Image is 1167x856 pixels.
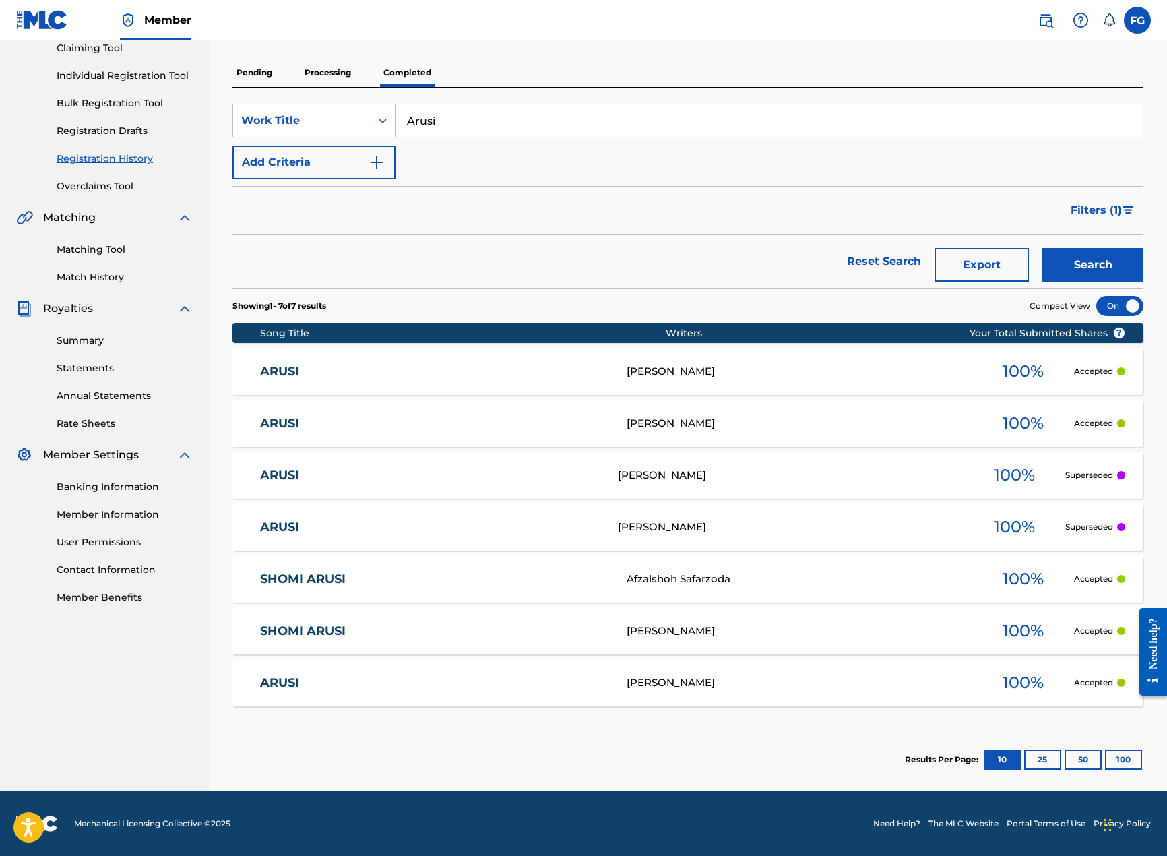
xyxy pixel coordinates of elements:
[1071,202,1122,218] span: Filters ( 1 )
[873,818,920,830] a: Need Help?
[1003,619,1044,643] span: 100 %
[1094,818,1151,830] a: Privacy Policy
[260,520,600,535] a: ARUSI
[57,563,193,577] a: Contact Information
[232,104,1143,288] form: Search Form
[1003,359,1044,384] span: 100 %
[1065,521,1113,533] p: Superseded
[1074,677,1113,689] p: Accepted
[74,818,230,830] span: Mechanical Licensing Collective © 2025
[994,515,1035,539] span: 100 %
[1074,625,1113,637] p: Accepted
[57,96,193,111] a: Bulk Registration Tool
[928,818,999,830] a: The MLC Website
[232,300,326,312] p: Showing 1 - 7 of 7 results
[57,270,193,284] a: Match History
[144,12,191,28] span: Member
[1102,13,1116,27] div: Notifications
[57,124,193,138] a: Registration Drafts
[1123,206,1134,214] img: filter
[1104,805,1112,845] div: Перетащить
[1024,750,1061,770] button: 25
[16,816,58,832] img: logo
[260,572,609,587] a: SHOMI ARUSI
[379,59,435,87] p: Completed
[260,623,609,639] a: SHOMI ARUSI
[57,243,193,257] a: Matching Tool
[1065,469,1113,481] p: Superseded
[1038,12,1054,28] img: search
[1100,791,1167,856] div: Виджет чата
[241,113,362,129] div: Work Title
[666,326,1012,340] div: Writers
[57,480,193,494] a: Banking Information
[16,10,68,30] img: MLC Logo
[1065,750,1102,770] button: 50
[260,364,609,379] a: ARUSI
[57,179,193,193] a: Overclaims Tool
[16,301,32,317] img: Royalties
[260,468,600,483] a: ARUSI
[232,146,396,179] button: Add Criteria
[43,210,96,226] span: Matching
[1032,7,1059,34] a: Public Search
[1003,411,1044,435] span: 100 %
[627,675,973,691] div: [PERSON_NAME]
[1074,365,1113,377] p: Accepted
[905,754,982,766] p: Results Per Page:
[1074,573,1113,585] p: Accepted
[232,59,276,87] p: Pending
[57,417,193,431] a: Rate Sheets
[935,248,1029,282] button: Export
[57,41,193,55] a: Claiming Tool
[618,520,964,535] div: [PERSON_NAME]
[57,69,193,83] a: Individual Registration Tool
[1105,750,1142,770] button: 100
[57,590,193,605] a: Member Benefits
[1007,818,1085,830] a: Portal Terms of Use
[1073,12,1089,28] img: help
[1030,300,1090,312] span: Compact View
[618,468,964,483] div: [PERSON_NAME]
[16,447,32,463] img: Member Settings
[177,210,193,226] img: expand
[627,623,973,639] div: [PERSON_NAME]
[1074,417,1113,429] p: Accepted
[301,59,355,87] p: Processing
[57,152,193,166] a: Registration History
[1114,328,1125,338] span: ?
[840,247,928,276] a: Reset Search
[57,389,193,403] a: Annual Statements
[627,572,973,587] div: Afzalshoh Safarzoda
[57,334,193,348] a: Summary
[1100,791,1167,856] iframe: Chat Widget
[1129,598,1167,706] iframe: Resource Center
[1003,567,1044,591] span: 100 %
[43,301,93,317] span: Royalties
[177,301,193,317] img: expand
[57,508,193,522] a: Member Information
[984,750,1021,770] button: 10
[260,675,609,691] a: ARUSI
[16,210,33,226] img: Matching
[1067,7,1094,34] div: Help
[627,364,973,379] div: [PERSON_NAME]
[260,326,666,340] div: Song Title
[1124,7,1151,34] div: User Menu
[970,326,1125,340] span: Your Total Submitted Shares
[120,12,136,28] img: Top Rightsholder
[260,416,609,431] a: ARUSI
[627,416,973,431] div: [PERSON_NAME]
[994,463,1035,487] span: 100 %
[43,447,139,463] span: Member Settings
[369,154,385,171] img: 9d2ae6d4665cec9f34b9.svg
[1003,671,1044,695] span: 100 %
[57,361,193,375] a: Statements
[57,535,193,549] a: User Permissions
[177,447,193,463] img: expand
[1042,248,1143,282] button: Search
[1063,193,1143,227] button: Filters (1)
